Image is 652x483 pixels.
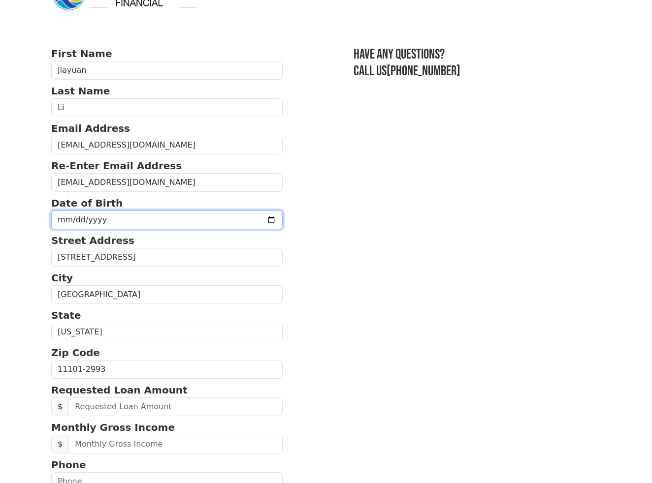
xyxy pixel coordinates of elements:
input: Last Name [51,98,283,117]
input: Re-Enter Email Address [51,173,283,192]
strong: Requested Loan Amount [51,384,188,396]
input: First Name [51,61,283,80]
input: Email Address [51,136,283,154]
input: Monthly Gross Income [68,435,283,453]
strong: State [51,309,81,321]
strong: Email Address [51,122,130,134]
strong: Street Address [51,235,134,246]
strong: First Name [51,48,112,60]
input: City [51,285,283,304]
input: Requested Loan Amount [68,397,283,416]
strong: Date of Birth [51,197,123,209]
h3: Call us [354,63,601,80]
strong: Zip Code [51,347,100,359]
input: Zip Code [51,360,283,379]
a: [PHONE_NUMBER] [387,63,460,79]
strong: City [51,272,73,284]
strong: Phone [51,459,86,471]
h3: Have any questions? [354,46,601,63]
input: Street Address [51,248,283,267]
strong: Last Name [51,85,110,97]
span: $ [51,435,69,453]
span: $ [51,397,69,416]
p: Monthly Gross Income [51,420,283,435]
strong: Re-Enter Email Address [51,160,182,172]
